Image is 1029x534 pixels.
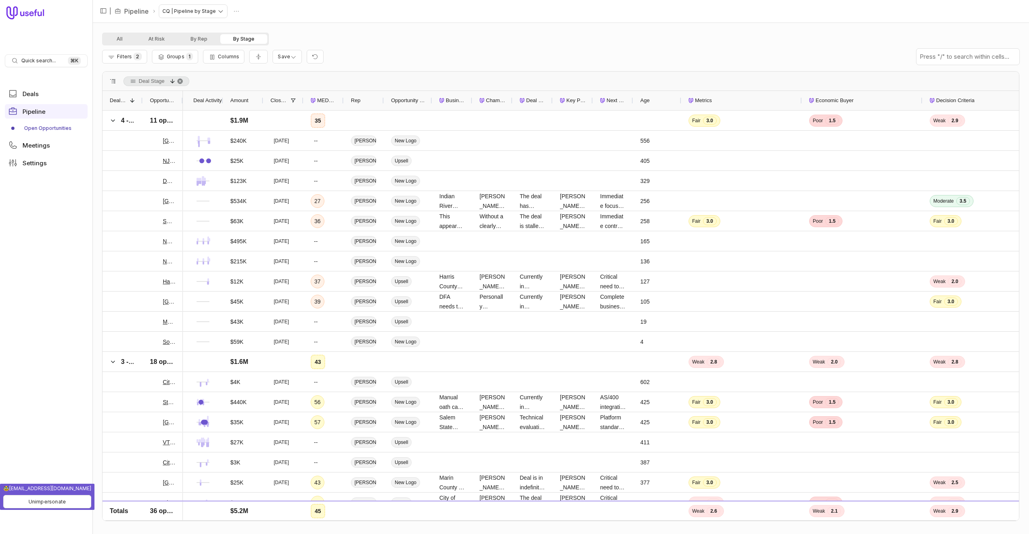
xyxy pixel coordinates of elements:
[314,277,321,286] div: 37
[230,277,244,286] div: $12K
[230,518,246,528] div: $105K
[480,292,505,311] span: Personally accountable for delivering the NEST project by [DATE] deadline while managing 4 additi...
[314,437,318,447] div: --
[351,216,377,226] span: [PERSON_NAME]
[351,497,377,508] span: [PERSON_NAME]
[314,297,321,306] div: 39
[274,520,289,526] time: [DATE]
[218,53,239,60] span: Columns
[689,91,795,110] div: Metrics
[314,176,318,186] div: --
[314,518,318,528] div: 4
[315,116,321,125] div: 35
[391,417,420,427] span: New Logo
[640,297,650,306] div: 105
[230,357,248,367] div: $1.6M
[439,493,465,512] span: City of [GEOGRAPHIC_DATA] faces critical technical limitations with SimpliGov's custom HTML form ...
[391,337,420,347] span: New Logo
[825,117,839,125] span: 1.5
[104,34,135,44] button: All
[607,96,626,105] span: Next Steps Focus
[110,96,127,105] span: Deal Stage
[314,136,318,146] div: --
[640,277,650,286] div: 127
[230,458,240,467] div: $3K
[351,236,377,246] span: [PERSON_NAME]
[813,117,823,124] span: Poor
[351,457,377,468] span: [PERSON_NAME]
[391,497,412,508] span: Upsell
[520,493,545,512] span: The deal faces a critical capability gap where [PERSON_NAME]'s lack of custom HTML/JavaScript cod...
[707,358,720,366] span: 2.8
[933,499,945,506] span: Weak
[230,5,242,17] button: Actions
[152,50,198,64] button: Group Pipeline
[813,359,825,365] span: Weak
[391,296,412,307] span: Upsell
[956,197,970,205] span: 3.5
[948,499,961,507] span: 2.5
[314,397,321,407] div: 56
[391,457,412,468] span: Upsell
[520,513,545,532] span: The deal faces a critical transition risk because the primary contact is changing organizations a...
[163,236,176,246] a: NCDHHS - IRIS
[230,397,246,407] div: $440K
[230,437,244,447] div: $27K
[526,96,545,105] span: Deal Status
[68,57,81,65] kbd: ⌘ K
[480,191,505,211] span: [PERSON_NAME] maintains engagement despite competing priorities, stating 'I hadn't forgotten abou...
[560,493,586,512] span: [PERSON_NAME] (Manager) faces immediate authentication security issues affecting user workflows a...
[944,398,958,406] span: 3.0
[314,156,318,166] div: --
[163,417,176,427] a: [GEOGRAPHIC_DATA], [GEOGRAPHIC_DATA] - SGAP
[307,50,324,64] button: Reset view
[230,156,244,166] div: $25K
[351,136,377,146] span: [PERSON_NAME]
[480,473,505,492] span: [PERSON_NAME] has transitioned from proactive problem-solving mode to resource management mode, s...
[163,478,176,487] a: [GEOGRAPHIC_DATA], [GEOGRAPHIC_DATA] - Pilot
[274,318,289,325] time: [DATE]
[220,34,267,44] button: By Stage
[640,337,644,347] div: 4
[163,196,176,206] a: [GEOGRAPHIC_DATA] [GEOGRAPHIC_DATA] - IT Office
[123,76,189,86] div: Row Groups
[600,473,626,492] span: Critical need to understand the nature and timeline of competing management-driven initiatives af...
[163,437,176,447] a: VT Agency of Digital Services Form Translation
[150,357,176,367] div: 18 opportunities
[439,513,465,532] span: [PERSON_NAME] is in transition from a board-level IT role to CDT ([US_STATE] Department of Techno...
[480,392,505,412] span: [PERSON_NAME] needs to solve the manual bottleneck before the next major exam cycle while establi...
[480,513,505,532] span: [PERSON_NAME]'s motivation appears focused on maintaining continuity during his role transition, ...
[5,156,88,170] a: Settings
[692,359,704,365] span: Weak
[816,96,854,105] span: Economic Buyer
[163,377,176,387] a: City of Deland-Foreign language
[121,358,158,365] span: 3 - Proposal
[703,479,717,487] span: 3.0
[274,218,289,224] time: [DATE]
[163,317,176,327] a: Monroe IBM Add on Workflow
[825,217,839,225] span: 1.5
[692,218,701,224] span: Fair
[230,116,248,125] div: $1.9M
[391,437,412,448] span: Upsell
[391,518,412,528] span: Upsell
[230,297,244,306] div: $45K
[274,258,289,265] time: [DATE]
[486,96,505,105] span: Champion Motivation
[391,316,412,327] span: Upsell
[163,518,176,528] a: CSLB FY 25-26 Add'l PS
[351,176,377,186] span: [PERSON_NAME]
[274,419,289,425] time: [DATE]
[135,34,178,44] button: At Risk
[150,116,176,125] div: 11 opportunities
[480,413,505,432] span: [PERSON_NAME] is personally invested in solving what he calls 'a hot mess that is out there for o...
[123,76,189,86] span: Deal Stage, descending. Press ENTER to sort. Press DELETE to remove
[274,479,289,486] time: [DATE]
[936,96,974,105] span: Decision Criteria
[391,477,420,488] span: New Logo
[640,156,650,166] div: 405
[274,339,289,345] time: [DATE]
[520,473,545,492] span: Deal is in indefinite pause status due to competing organizational priorities consuming team band...
[640,498,650,507] div: 370
[314,317,318,327] div: --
